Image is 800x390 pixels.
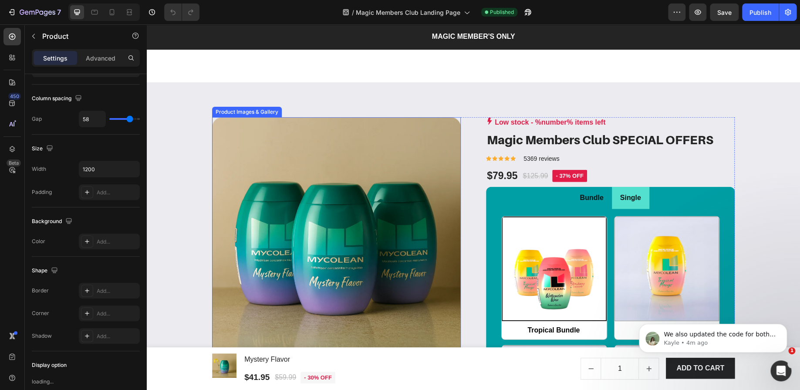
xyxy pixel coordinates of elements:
div: Add... [97,238,138,246]
div: Border [32,287,49,295]
pre: - 37% off [405,146,440,158]
span: / [352,8,354,17]
div: Shadow [32,332,52,340]
p: Single [473,167,494,180]
div: Shape [32,265,60,277]
div: Undo/Redo [164,3,199,21]
div: Add... [97,287,138,295]
span: Magic Members Club Landing Page [356,8,460,17]
p: Settings [43,54,68,63]
input: quantity [454,334,492,355]
div: Add... [97,189,138,197]
div: Product Images & Gallery [67,84,133,92]
button: Save [710,3,739,21]
button: ADD TO CART [519,333,588,354]
p: Low stock - %number% items left [348,93,459,103]
p: 5369 reviews [377,129,413,140]
div: loading... [32,377,140,386]
button: decrement [434,334,454,355]
div: ADD TO CART [530,339,577,349]
div: $125.99 [375,145,402,159]
span: Published [490,8,514,16]
input: Auto [79,161,139,177]
div: Color [32,237,45,245]
div: Add... [97,332,138,340]
div: Add... [97,310,138,318]
input: Auto [79,111,105,127]
span: Tropical Mango [467,296,572,315]
iframe: Intercom notifications message [626,305,800,366]
button: Publish [742,3,779,21]
strong: MAGIC MEMBER'S ONLY [285,8,368,16]
div: Beta [7,159,21,166]
div: Background [32,216,74,227]
button: increment [492,334,512,355]
span: Save [717,9,732,16]
span: Tropical Bundle [354,296,459,315]
div: Width [32,165,46,173]
p: Advanced [86,54,115,63]
div: Publish [749,8,771,17]
p: Bundle [433,167,456,180]
iframe: Intercom live chat [770,360,791,381]
span: 1 [788,347,795,354]
p: 7 [57,7,61,17]
div: 450 [8,93,21,100]
div: Display option [32,361,67,369]
button: 7 [3,3,65,21]
pre: - 30% off [154,347,189,359]
div: Corner [32,309,49,317]
div: $79.95 [339,144,371,159]
div: Column spacing [32,93,84,105]
div: Padding [32,188,52,196]
iframe: Design area [147,24,800,390]
p: Product [42,31,116,41]
h1: Magic Members Club SPECIAL OFFERS [339,107,588,124]
div: Gap [32,115,42,123]
div: Size [32,143,55,155]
